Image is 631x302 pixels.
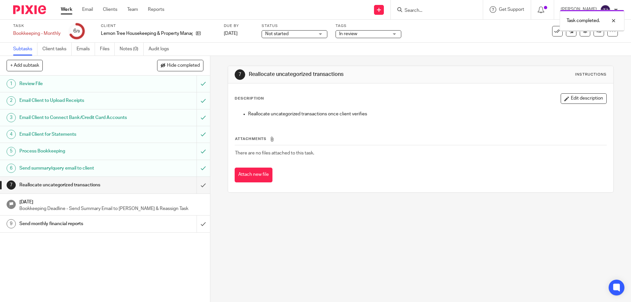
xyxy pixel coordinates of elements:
a: Subtasks [13,43,37,56]
span: Not started [265,32,289,36]
a: Client tasks [42,43,72,56]
p: Description [235,96,264,101]
p: Reallocate uncategorized transactions once client verifies [248,111,606,117]
div: 1 [7,79,16,88]
button: Hide completed [157,60,203,71]
img: Pixie [13,5,46,14]
a: Email [82,6,93,13]
h1: Process Bookkeeping [19,146,133,156]
h1: Email Client to Upload Receipts [19,96,133,105]
a: Work [61,6,72,13]
h1: Email Client to Connect Bank/Credit Card Accounts [19,113,133,123]
span: In review [339,32,357,36]
p: Task completed. [567,17,600,24]
button: Edit description [561,93,607,104]
a: Reports [148,6,164,13]
a: Files [100,43,115,56]
label: Client [101,23,216,29]
small: /9 [76,30,80,33]
h1: Send monthly financial reports [19,219,133,229]
a: Notes (0) [120,43,144,56]
img: svg%3E [600,5,611,15]
a: Emails [77,43,95,56]
div: 6 [73,27,80,35]
h1: Review File [19,79,133,89]
button: Attach new file [235,168,272,182]
a: Team [127,6,138,13]
span: Attachments [235,137,267,141]
div: 7 [235,69,245,80]
h1: Reallocate uncategorized transactions [19,180,133,190]
div: 2 [7,96,16,105]
span: [DATE] [224,31,238,36]
div: 9 [7,219,16,228]
div: 4 [7,130,16,139]
p: Lemon Tree Housekeeping & Property Management [101,30,193,37]
h1: Send summary/query email to client [19,163,133,173]
h1: [DATE] [19,197,203,205]
div: 6 [7,164,16,173]
label: Task [13,23,60,29]
a: Audit logs [149,43,174,56]
h1: Reallocate uncategorized transactions [249,71,435,78]
span: There are no files attached to this task. [235,151,314,155]
div: Bookkeeping - Monthly [13,30,60,37]
h1: Email Client for Statements [19,129,133,139]
div: 7 [7,180,16,190]
label: Status [262,23,327,29]
div: Instructions [575,72,607,77]
div: 3 [7,113,16,122]
label: Due by [224,23,253,29]
button: + Add subtask [7,60,43,71]
span: Hide completed [167,63,200,68]
div: 5 [7,147,16,156]
p: Bookkeeping Deadline - Send Summary Email to [PERSON_NAME] & Reassign Task [19,205,203,212]
a: Clients [103,6,117,13]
